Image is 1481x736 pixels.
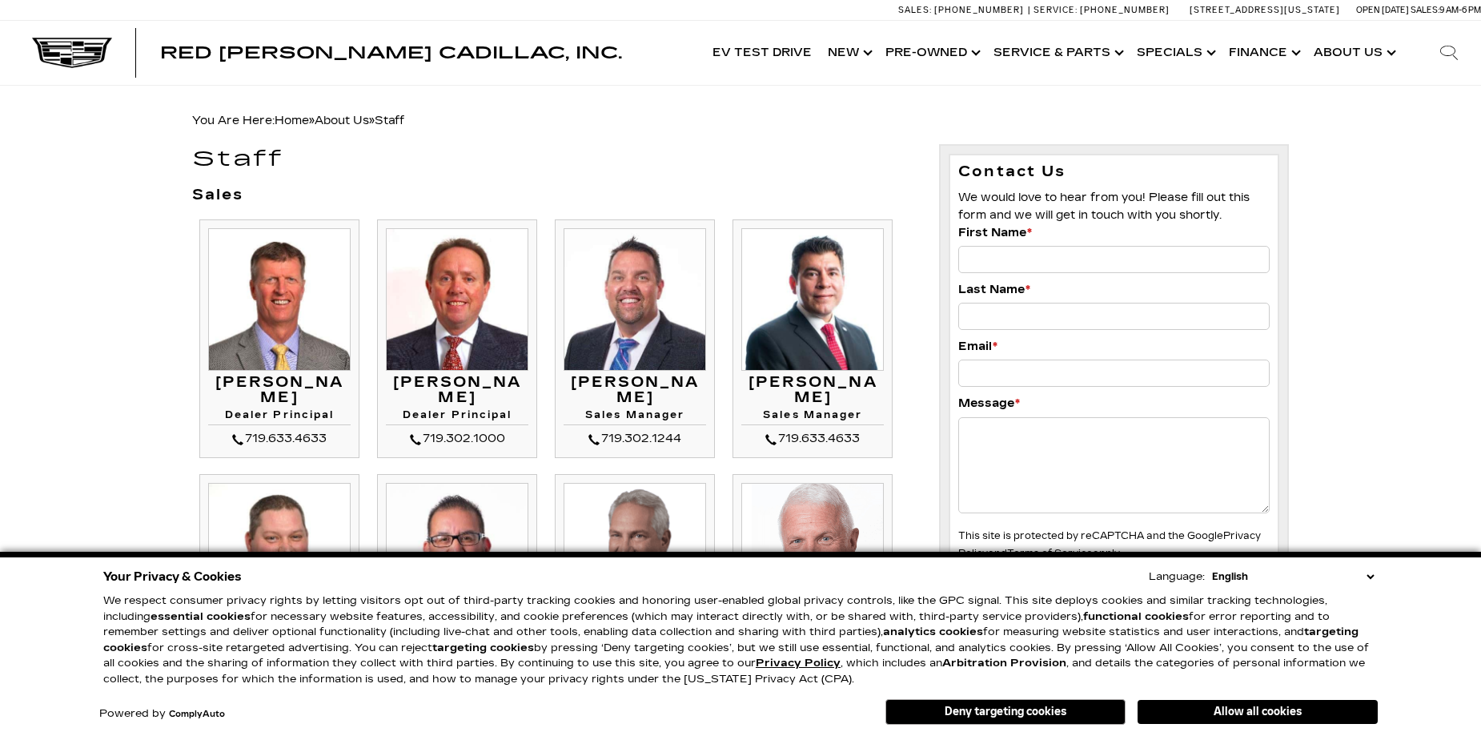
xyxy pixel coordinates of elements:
h4: Sales Manager [564,410,706,425]
a: Home [275,114,309,127]
div: Language: [1149,572,1205,582]
span: Sales: [898,5,932,15]
img: Ryan Gainer [208,483,351,625]
div: 719.633.4633 [741,429,884,448]
a: Privacy Policy [756,657,841,670]
a: Red [PERSON_NAME] Cadillac, Inc. [160,45,622,61]
strong: targeting cookies [432,641,534,654]
a: Service: [PHONE_NUMBER] [1028,6,1174,14]
button: Deny targeting cookies [885,699,1126,725]
a: About Us [1306,21,1401,85]
span: We would love to hear from you! Please fill out this form and we will get in touch with you shortly. [958,191,1250,222]
span: Open [DATE] [1356,5,1409,15]
strong: functional cookies [1083,610,1189,623]
img: Matt Canales [741,228,884,371]
a: [STREET_ADDRESS][US_STATE] [1190,5,1340,15]
a: Pre-Owned [877,21,985,85]
span: 9 AM-6 PM [1439,5,1481,15]
img: Gil Archuleta [386,483,528,625]
div: 719.302.1244 [564,429,706,448]
strong: Arbitration Provision [942,657,1066,670]
select: Language Select [1208,569,1378,585]
button: Allow all cookies [1138,700,1378,724]
a: New [820,21,877,85]
label: Last Name [958,281,1030,299]
strong: analytics cookies [883,625,983,638]
h3: Contact Us [958,163,1270,181]
a: Sales: [PHONE_NUMBER] [898,6,1028,14]
span: » [315,114,404,127]
div: 719.302.1000 [386,429,528,448]
div: 719.633.4633 [208,429,351,448]
div: Powered by [99,709,225,719]
h4: Dealer Principal [208,410,351,425]
h4: Sales Manager [741,410,884,425]
a: Specials [1129,21,1221,85]
label: Message [958,395,1020,412]
h3: [PERSON_NAME] [386,375,528,407]
div: Breadcrumbs [192,110,1289,132]
span: [PHONE_NUMBER] [934,5,1024,15]
h3: Sales [192,187,915,203]
a: ComplyAuto [169,710,225,719]
span: Service: [1033,5,1078,15]
p: We respect consumer privacy rights by letting visitors opt out of third-party tracking cookies an... [103,593,1378,687]
img: Jim Williams [741,483,884,625]
a: Finance [1221,21,1306,85]
a: Service & Parts [985,21,1129,85]
h4: Dealer Principal [386,410,528,425]
h3: [PERSON_NAME] [208,375,351,407]
a: Terms of Service [1007,548,1093,559]
img: Cadillac Dark Logo with Cadillac White Text [32,38,112,68]
h3: [PERSON_NAME] [741,375,884,407]
h1: Staff [192,148,915,171]
span: Staff [375,114,404,127]
label: First Name [958,224,1032,242]
strong: essential cookies [151,610,251,623]
span: Red [PERSON_NAME] Cadillac, Inc. [160,43,622,62]
span: Sales: [1411,5,1439,15]
strong: targeting cookies [103,625,1359,654]
img: Bruce Bettke [564,483,706,625]
img: Thom Buckley [386,228,528,371]
label: Email [958,338,997,356]
a: About Us [315,114,369,127]
span: » [275,114,404,127]
span: [PHONE_NUMBER] [1080,5,1170,15]
img: Mike Jorgensen [208,228,351,371]
h3: [PERSON_NAME] [564,375,706,407]
span: Your Privacy & Cookies [103,565,242,588]
span: You Are Here: [192,114,404,127]
small: This site is protected by reCAPTCHA and the Google and apply. [958,530,1261,559]
img: Leif Clinard [564,228,706,371]
a: EV Test Drive [704,21,820,85]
